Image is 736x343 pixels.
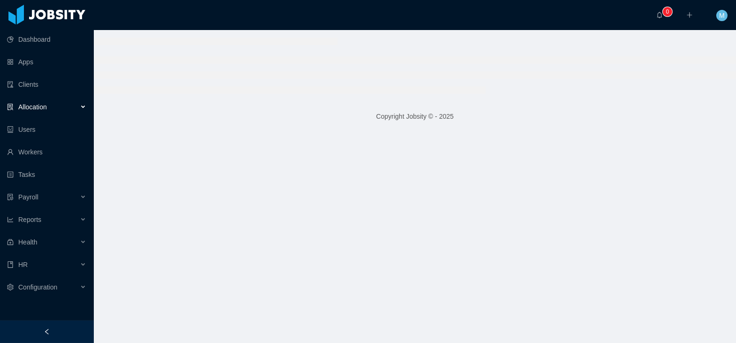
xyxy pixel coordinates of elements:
[7,216,14,223] i: icon: line-chart
[7,284,14,290] i: icon: setting
[7,75,86,94] a: icon: auditClients
[18,238,37,246] span: Health
[18,193,38,201] span: Payroll
[18,261,28,268] span: HR
[719,10,725,21] span: M
[7,120,86,139] a: icon: robotUsers
[18,283,57,291] span: Configuration
[7,239,14,245] i: icon: medicine-box
[7,53,86,71] a: icon: appstoreApps
[656,12,663,18] i: icon: bell
[663,7,672,16] sup: 0
[18,103,47,111] span: Allocation
[7,30,86,49] a: icon: pie-chartDashboard
[7,104,14,110] i: icon: solution
[7,165,86,184] a: icon: profileTasks
[18,216,41,223] span: Reports
[7,194,14,200] i: icon: file-protect
[7,261,14,268] i: icon: book
[7,143,86,161] a: icon: userWorkers
[94,100,736,133] footer: Copyright Jobsity © - 2025
[686,12,693,18] i: icon: plus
